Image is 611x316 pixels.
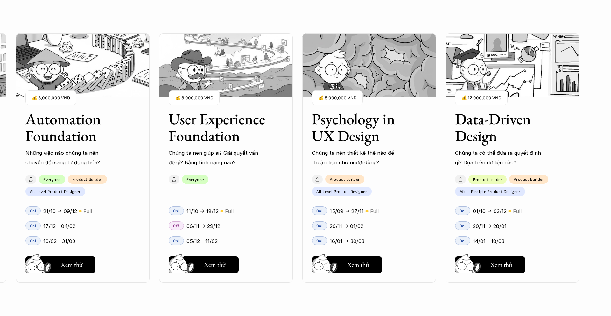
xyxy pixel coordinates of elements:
button: Xem thử [169,256,239,273]
p: 16/01 -> 30/03 [330,236,364,246]
a: Xem thử [169,254,239,273]
p: 06/11 -> 29/12 [186,221,220,231]
h3: User Experience Foundation [169,111,267,144]
p: Onl [460,223,466,228]
p: 🟡 [508,209,511,213]
p: Product Builder [514,177,544,181]
p: 11/10 -> 18/12 [186,206,219,216]
h5: Xem thử [61,260,83,269]
p: Full [370,206,379,216]
p: All Level Product Designer [30,189,81,194]
h3: Psychology in UX Design [312,111,411,144]
p: Chúng ta nên giúp ai? Giải quyết vấn đề gì? Bằng tính năng nào? [169,148,261,168]
p: Chúng ta nên thiết kế thế nào để thuận tiện cho người dùng? [312,148,404,168]
p: All Level Product Designer [316,189,367,194]
p: 15/09 -> 27/11 [330,206,364,216]
h5: Xem thử [490,260,512,269]
p: Onl [173,208,180,213]
p: Chúng ta có thể đưa ra quyết định gì? Dựa trên dữ liệu nào? [455,148,547,168]
h5: Xem thử [204,260,226,269]
p: Onl [460,208,466,213]
p: 26/11 -> 01/02 [330,221,363,231]
p: 💰 8,000,000 VND [318,94,356,102]
p: 01/10 -> 03/12 [473,206,507,216]
button: Xem thử [455,256,525,273]
p: Onl [316,238,323,243]
p: 💰 12,000,000 VND [461,94,501,102]
p: Product Builder [72,177,102,181]
p: 05/12 - 11/02 [186,236,218,246]
p: Onl [316,208,323,213]
p: 🟡 [365,209,369,213]
p: 14/01 - 18/03 [473,236,504,246]
h5: Xem thử [347,260,369,269]
p: Onl [460,238,466,243]
p: 💰 8,000,000 VND [175,94,213,102]
p: Full [513,206,522,216]
a: Xem thử [312,254,382,273]
p: Onl [316,223,323,228]
h3: Data-Driven Design [455,111,554,144]
a: Xem thử [455,254,525,273]
p: Product Builder [330,177,360,181]
p: Off [173,223,179,228]
p: Full [225,206,234,216]
h3: Automation Foundation [25,111,124,144]
p: Product Leader [473,177,502,182]
button: Xem thử [312,256,382,273]
p: 20/11 -> 28/01 [473,221,507,231]
p: 🟡 [220,209,223,213]
p: 🟡 [79,209,82,213]
p: Mid - Pinciple Product Designer [460,189,521,194]
p: Everyone [186,177,204,182]
p: Những việc nào chúng ta nên chuyển đổi sang tự động hóa? [25,148,118,168]
p: Full [83,206,92,216]
p: Onl [173,238,180,243]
